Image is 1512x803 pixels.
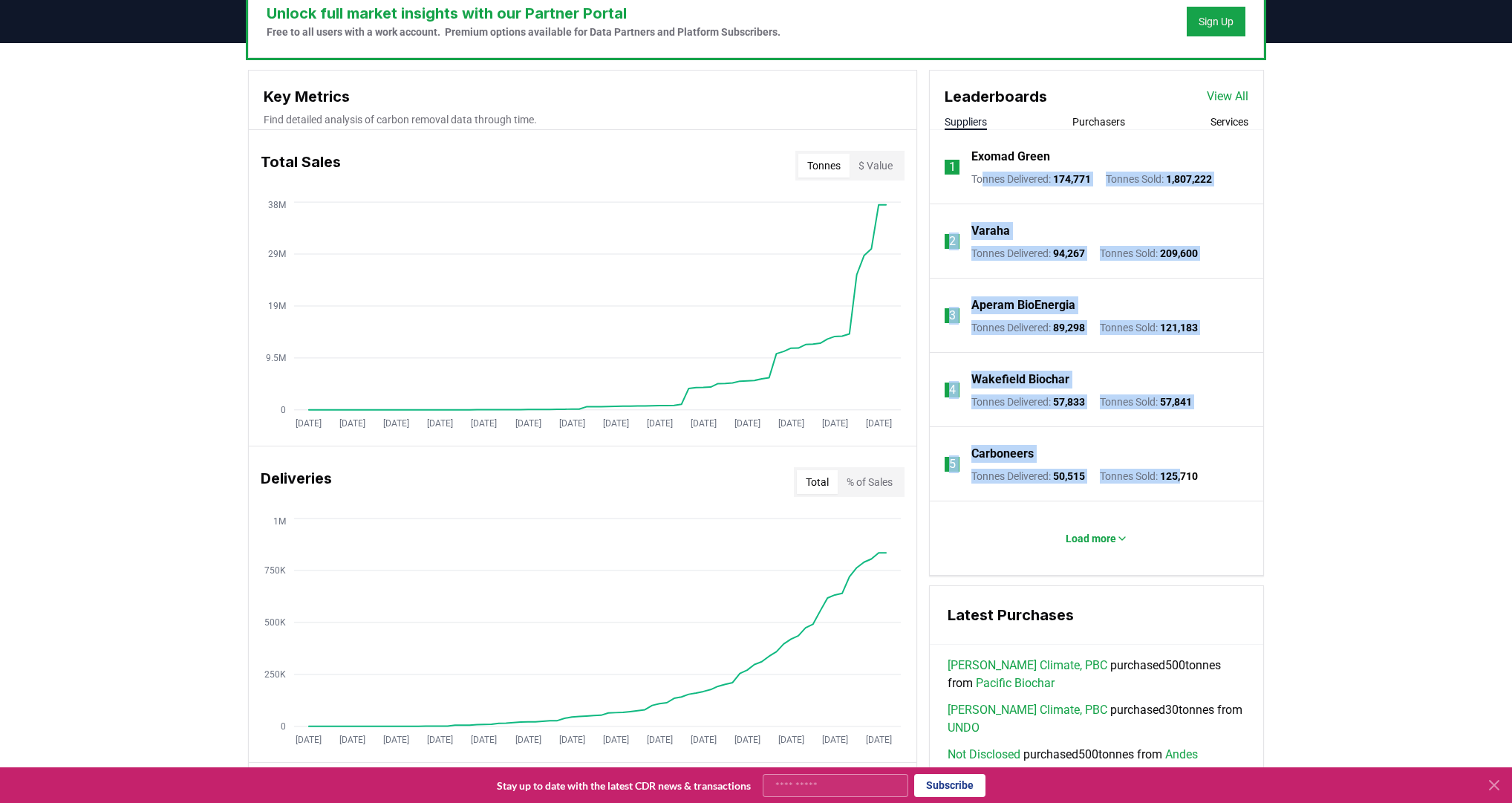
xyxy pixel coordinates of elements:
[949,381,956,399] p: 4
[866,418,892,429] tspan: [DATE]
[1053,470,1085,482] span: 50,515
[1066,531,1116,546] p: Load more
[778,418,804,429] tspan: [DATE]
[1160,396,1192,408] span: 57,841
[734,735,760,745] tspan: [DATE]
[1100,469,1198,484] p: Tonnes Sold :
[948,604,1245,626] h3: Latest Purchases
[267,2,781,25] h3: Unlock full market insights with our Partner Portal
[264,669,286,680] tspan: 250K
[866,735,892,745] tspan: [DATE]
[949,158,956,176] p: 1
[949,307,956,325] p: 3
[559,735,585,745] tspan: [DATE]
[1160,247,1198,259] span: 209,600
[339,735,365,745] tspan: [DATE]
[971,148,1050,166] a: Exomad Green
[1160,322,1198,334] span: 121,183
[976,674,1055,692] a: Pacific Biochar
[268,249,286,259] tspan: 29M
[515,735,541,745] tspan: [DATE]
[971,246,1085,261] p: Tonnes Delivered :
[296,735,322,745] tspan: [DATE]
[472,418,498,429] tspan: [DATE]
[1053,173,1091,185] span: 174,771
[838,470,902,494] button: % of Sales
[1053,322,1085,334] span: 89,298
[948,701,1107,719] a: [PERSON_NAME] Climate, PBC
[264,85,902,108] h3: Key Metrics
[948,746,1198,764] span: purchased 500 tonnes from
[1160,470,1198,482] span: 125,710
[1199,14,1234,29] a: Sign Up
[647,735,673,745] tspan: [DATE]
[428,418,454,429] tspan: [DATE]
[296,418,322,429] tspan: [DATE]
[281,405,286,415] tspan: 0
[691,735,717,745] tspan: [DATE]
[1100,394,1192,409] p: Tonnes Sold :
[945,85,1047,108] h3: Leaderboards
[822,418,848,429] tspan: [DATE]
[971,320,1085,335] p: Tonnes Delivered :
[850,154,902,178] button: $ Value
[384,735,410,745] tspan: [DATE]
[268,200,286,210] tspan: 38M
[1072,114,1125,129] button: Purchasers
[822,735,848,745] tspan: [DATE]
[949,455,956,473] p: 5
[1207,88,1248,105] a: View All
[948,701,1245,737] span: purchased 30 tonnes from
[273,516,286,527] tspan: 1M
[1165,746,1198,764] a: Andes
[971,445,1034,463] a: Carboneers
[1100,246,1198,261] p: Tonnes Sold :
[1187,7,1245,36] button: Sign Up
[515,418,541,429] tspan: [DATE]
[971,394,1085,409] p: Tonnes Delivered :
[734,418,760,429] tspan: [DATE]
[797,470,838,494] button: Total
[1053,247,1085,259] span: 94,267
[971,222,1010,240] a: Varaha
[603,418,629,429] tspan: [DATE]
[264,565,286,576] tspan: 750K
[971,172,1091,186] p: Tonnes Delivered :
[971,296,1075,314] a: Aperam BioEnergia
[1106,172,1212,186] p: Tonnes Sold :
[559,418,585,429] tspan: [DATE]
[264,617,286,628] tspan: 500K
[948,746,1020,764] a: Not Disclosed
[778,735,804,745] tspan: [DATE]
[261,151,341,181] h3: Total Sales
[691,418,717,429] tspan: [DATE]
[264,112,902,127] p: Find detailed analysis of carbon removal data through time.
[647,418,673,429] tspan: [DATE]
[1054,524,1140,553] button: Load more
[261,467,332,497] h3: Deliveries
[281,721,286,732] tspan: 0
[267,25,781,39] p: Free to all users with a work account. Premium options available for Data Partners and Platform S...
[1210,114,1248,129] button: Services
[428,735,454,745] tspan: [DATE]
[1166,173,1212,185] span: 1,807,222
[268,301,286,311] tspan: 19M
[971,469,1085,484] p: Tonnes Delivered :
[1053,396,1085,408] span: 57,833
[948,719,980,737] a: UNDO
[339,418,365,429] tspan: [DATE]
[603,735,629,745] tspan: [DATE]
[971,371,1069,389] a: Wakefield Biochar
[949,233,956,250] p: 2
[384,418,410,429] tspan: [DATE]
[945,114,987,129] button: Suppliers
[948,657,1107,674] a: [PERSON_NAME] Climate, PBC
[798,154,850,178] button: Tonnes
[948,657,1245,692] span: purchased 500 tonnes from
[266,353,286,363] tspan: 9.5M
